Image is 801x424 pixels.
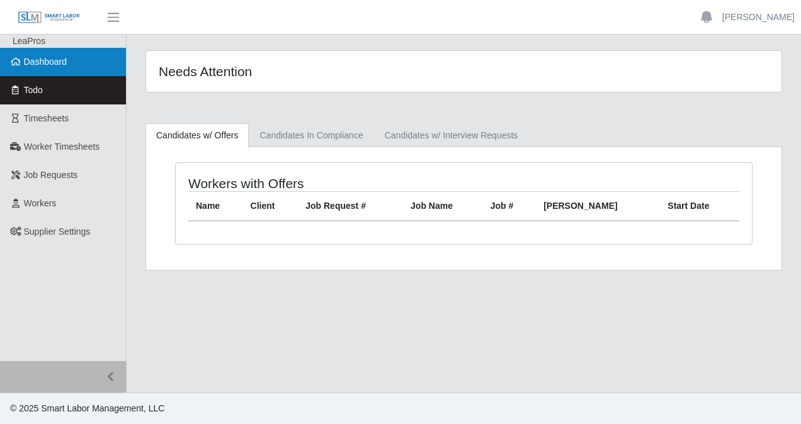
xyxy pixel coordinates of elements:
[145,123,249,148] a: Candidates w/ Offers
[188,192,243,221] th: Name
[159,64,402,79] h4: Needs Attention
[298,192,403,221] th: Job Request #
[243,192,298,221] th: Client
[24,113,69,123] span: Timesheets
[403,192,483,221] th: Job Name
[18,11,81,25] img: SLM Logo
[722,11,795,24] a: [PERSON_NAME]
[536,192,660,221] th: [PERSON_NAME]
[24,170,78,180] span: Job Requests
[249,123,373,148] a: Candidates In Compliance
[24,85,43,95] span: Todo
[10,403,164,413] span: © 2025 Smart Labor Management, LLC
[24,57,67,67] span: Dashboard
[24,198,57,208] span: Workers
[24,226,91,237] span: Supplier Settings
[188,176,407,191] h4: Workers with Offers
[24,142,99,152] span: Worker Timesheets
[483,192,536,221] th: Job #
[660,192,739,221] th: Start Date
[374,123,529,148] a: Candidates w/ Interview Requests
[13,36,45,46] span: LeaPros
